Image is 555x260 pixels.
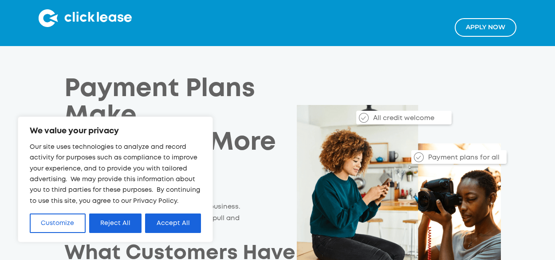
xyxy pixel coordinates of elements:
[30,213,86,233] button: Customize
[359,113,369,123] img: Checkmark_callout
[414,152,424,162] img: Checkmark_callout
[455,18,516,36] a: Apply NOw
[145,213,201,233] button: Accept All
[422,153,506,163] div: Payment plans for all
[39,9,132,27] img: Clicklease logo
[30,126,201,136] p: We value your privacy
[89,213,142,233] button: Reject All
[30,144,200,204] span: Our site uses technologies to analyze and record activity for purposes such as compliance to impr...
[367,114,451,124] div: All credit welcome
[18,116,213,242] div: We value your privacy
[64,76,278,183] h1: Payment Plans Make Equipment More Affordable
